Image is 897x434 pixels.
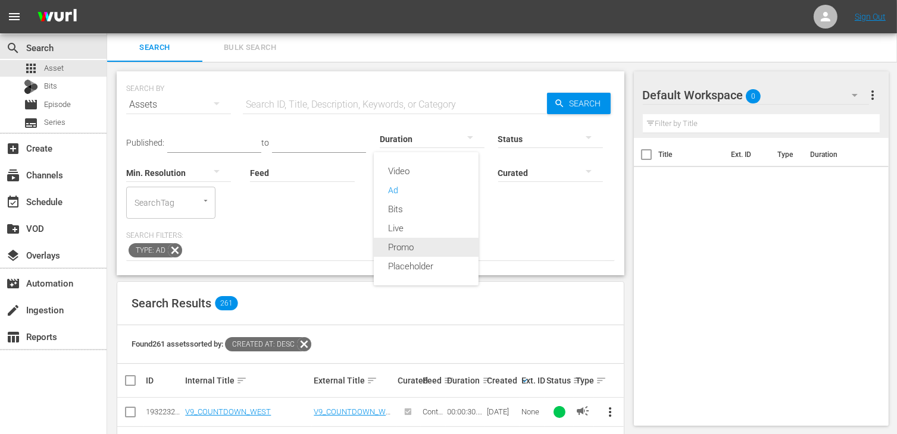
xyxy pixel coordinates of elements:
[374,238,479,257] div: Promo
[374,181,479,200] div: Ad
[374,257,479,276] div: Placeholder
[374,162,479,181] div: Video
[374,219,479,238] div: Live
[374,200,479,219] div: Bits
